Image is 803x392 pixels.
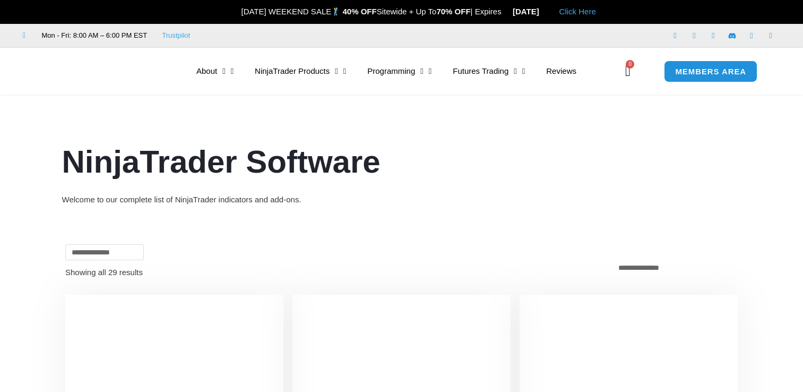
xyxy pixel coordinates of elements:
[186,59,623,83] nav: Menu
[536,59,587,83] a: Reviews
[343,7,377,16] strong: 40% OFF
[559,7,596,16] a: Click Here
[186,59,244,83] a: About
[230,7,513,16] span: [DATE] WEEKEND SALE Sitewide + Up To | Expires
[664,61,757,82] a: MEMBERS AREA
[612,260,738,275] select: Shop order
[62,140,741,184] h1: NinjaTrader Software
[232,7,240,15] img: 🎉
[65,268,143,276] p: Showing all 29 results
[540,7,548,15] img: 🏭
[39,29,148,42] span: Mon - Fri: 8:00 AM – 6:00 PM EST
[513,7,548,16] strong: [DATE]
[332,7,340,15] img: 🏌️‍♂️
[502,7,510,15] img: ⌛
[244,59,357,83] a: NinjaTrader Products
[626,60,634,69] span: 0
[162,29,190,42] a: Trustpilot
[442,59,536,83] a: Futures Trading
[675,67,746,75] span: MEMBERS AREA
[39,52,153,90] img: LogoAI | Affordable Indicators – NinjaTrader
[609,56,646,87] a: 0
[62,192,741,207] div: Welcome to our complete list of NinjaTrader indicators and add-ons.
[436,7,470,16] strong: 70% OFF
[357,59,442,83] a: Programming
